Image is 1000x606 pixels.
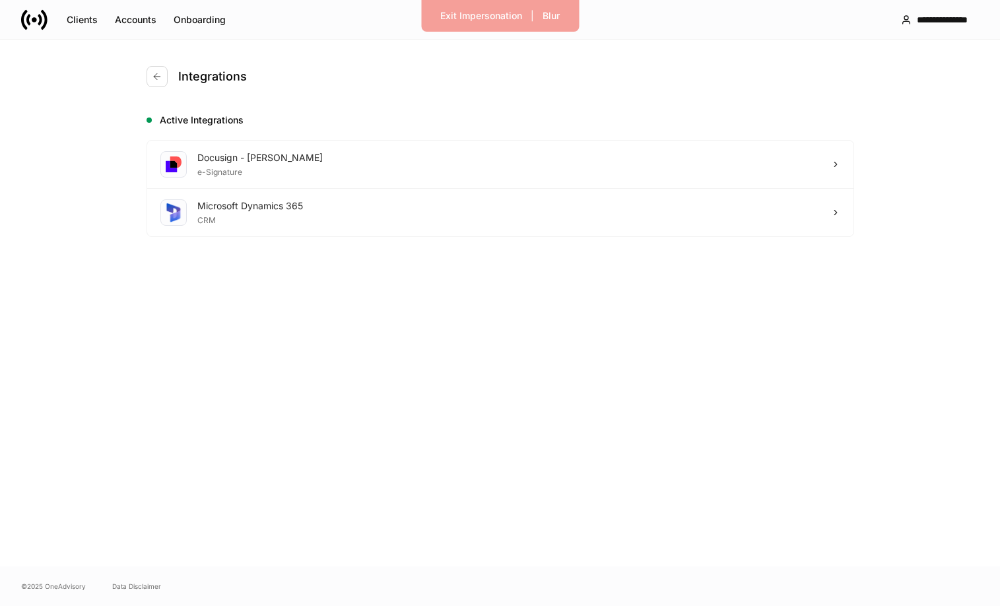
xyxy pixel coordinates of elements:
[163,202,184,223] img: sIOyOZvWb5kUEAwh5D03bPzsWHrUXBSdsWHDhg8Ma8+nBQBvlija69eFAv+snJUCyn8AqO+ElBnIpgMAAAAASUVORK5CYII=
[197,199,303,213] div: Microsoft Dynamics 365
[112,581,161,591] a: Data Disclaimer
[197,164,323,178] div: e-Signature
[197,213,303,226] div: CRM
[432,5,531,26] button: Exit Impersonation
[174,13,226,26] div: Onboarding
[543,9,560,22] div: Blur
[534,5,568,26] button: Blur
[178,69,247,84] h4: Integrations
[21,581,86,591] span: © 2025 OneAdvisory
[67,13,98,26] div: Clients
[165,9,234,30] button: Onboarding
[106,9,165,30] button: Accounts
[115,13,156,26] div: Accounts
[197,151,323,164] div: Docusign - [PERSON_NAME]
[160,114,854,127] h5: Active Integrations
[58,9,106,30] button: Clients
[440,9,522,22] div: Exit Impersonation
